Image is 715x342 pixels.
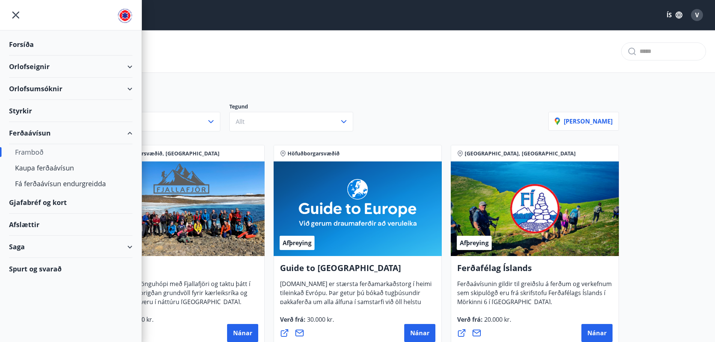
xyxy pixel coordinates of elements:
div: Spurt og svarað [9,258,132,280]
div: Orlofsumsóknir [9,78,132,100]
div: Framboð [15,144,126,160]
div: Saga [9,236,132,258]
button: Allt [229,112,353,131]
span: Vertu með í gönguhópi með Fjallafjöri og taktu þátt í að skapa heilbrigðan grundvöll fyrir kærlei... [103,280,250,312]
h4: Ferðafélag Íslands [457,262,613,279]
span: Ferðaávísunin gildir til greiðslu á ferðum og verkefnum sem skipulögð eru frá skrifstofu Ferðafél... [457,280,612,312]
span: Nánar [233,329,252,337]
span: Höfuðborgarsvæðið, [GEOGRAPHIC_DATA] [110,150,220,157]
span: 20.000 kr. [483,315,511,324]
span: [DOMAIN_NAME] er stærsta ferðamarkaðstorg í heimi tileinkað Evrópu. Þar getur þú bókað tugþúsundi... [280,280,432,330]
div: Fá ferðaávísun endurgreidda [15,176,126,191]
h4: Guide to [GEOGRAPHIC_DATA] [280,262,435,279]
button: Nánar [581,324,613,342]
p: [PERSON_NAME] [555,117,613,125]
img: union_logo [117,8,132,23]
span: Afþreying [460,239,489,247]
span: Verð frá : [457,315,511,330]
span: [GEOGRAPHIC_DATA], [GEOGRAPHIC_DATA] [465,150,576,157]
div: Afslættir [9,214,132,236]
span: Allt [236,118,245,126]
div: Kaupa ferðaávísun [15,160,126,176]
p: Svæði [96,103,229,112]
h4: Fjallafjör [103,262,258,279]
div: Gjafabréf og kort [9,191,132,214]
span: Nánar [410,329,429,337]
button: ÍS [662,8,686,22]
span: Höfuðborgarsvæðið [288,150,340,157]
span: 30.000 kr. [306,315,334,324]
div: Forsíða [9,33,132,56]
span: V [695,11,699,19]
button: Nánar [227,324,258,342]
button: Nánar [404,324,435,342]
button: Allt [96,112,220,131]
div: Styrkir [9,100,132,122]
div: Orlofseignir [9,56,132,78]
button: menu [9,8,23,22]
span: Nánar [587,329,607,337]
div: Ferðaávísun [9,122,132,144]
button: [PERSON_NAME] [548,112,619,131]
span: Afþreying [283,239,312,247]
button: V [688,6,706,24]
span: Verð frá : [280,315,334,330]
p: Tegund [229,103,362,112]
